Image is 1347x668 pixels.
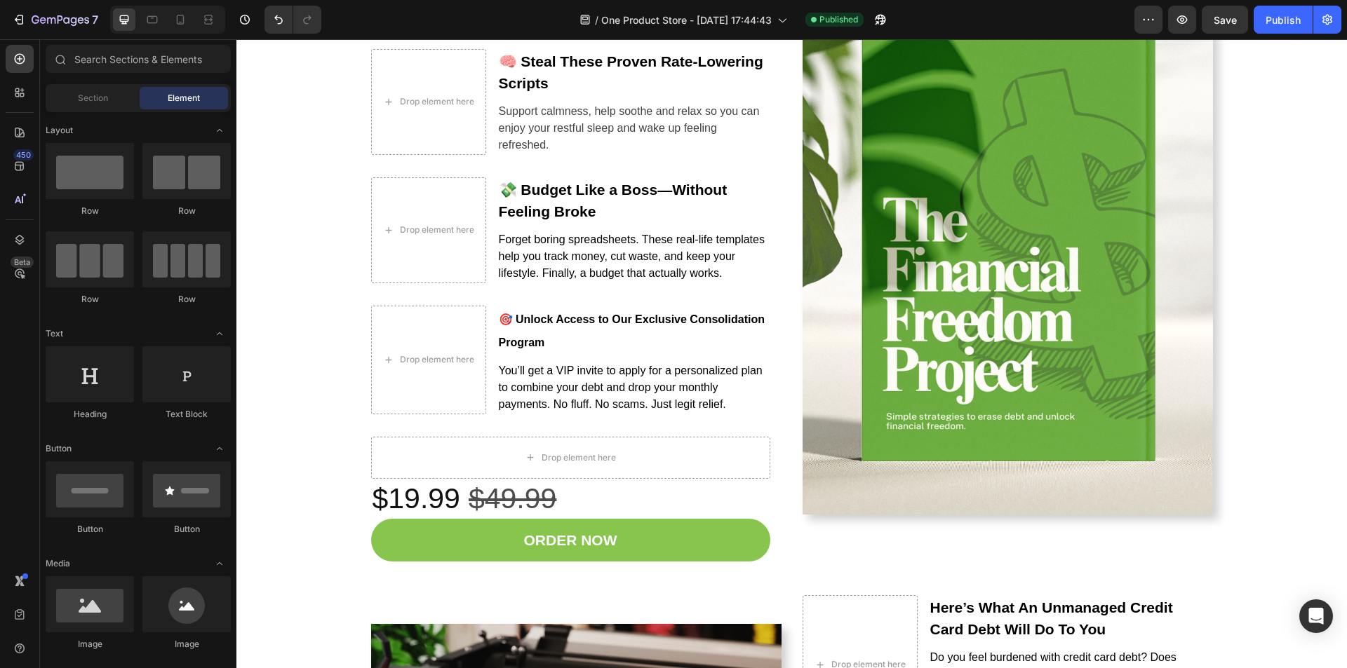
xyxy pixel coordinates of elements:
[819,13,858,26] span: Published
[163,185,238,196] div: Drop element here
[236,39,1347,668] iframe: Design area
[1214,14,1237,26] span: Save
[208,119,231,142] span: Toggle open
[262,325,526,371] span: You’ll get a VIP invite to apply for a personalized plan to combine your debt and drop your month...
[231,439,321,479] div: $49.99
[288,490,381,512] div: ORDER NOW
[46,205,134,217] div: Row
[208,552,231,575] span: Toggle open
[264,6,321,34] div: Undo/Redo
[46,523,134,536] div: Button
[142,293,231,306] div: Row
[262,194,528,240] span: Forget boring spreadsheets. These real-life templates help you track money, cut waste, and keep y...
[135,479,534,522] button: ORDER NOW
[6,6,105,34] button: 7
[46,557,70,570] span: Media
[46,293,134,306] div: Row
[168,92,200,104] span: Element
[1266,13,1301,27] div: Publish
[78,92,108,104] span: Section
[142,638,231,650] div: Image
[601,13,772,27] span: One Product Store - [DATE] 17:44:43
[46,638,134,650] div: Image
[262,274,529,310] strong: 🎯 Unlock Access to Our Exclusive Consolidation Program
[694,560,937,599] strong: Here’s What An Unmanaged Credit Card Debt Will Do To You
[1299,599,1333,633] div: Open Intercom Messenger
[46,124,73,137] span: Layout
[208,322,231,345] span: Toggle open
[262,142,491,181] strong: 💸 Budget Like a Boss—Without Feeling Broke
[142,523,231,536] div: Button
[46,442,72,455] span: Button
[92,11,98,28] p: 7
[208,437,231,460] span: Toggle open
[46,45,231,73] input: Search Sections & Elements
[142,205,231,217] div: Row
[46,408,134,421] div: Heading
[262,64,532,114] p: Support calmness, help soothe and relax so you can enjoy your restful sleep and wake up feeling r...
[135,439,225,479] div: $19.99
[595,13,598,27] span: /
[163,315,238,326] div: Drop element here
[142,408,231,421] div: Text Block
[1202,6,1248,34] button: Save
[595,620,669,631] div: Drop element here
[13,149,34,161] div: 450
[46,327,63,340] span: Text
[305,413,380,424] div: Drop element here
[1254,6,1313,34] button: Publish
[11,257,34,268] div: Beta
